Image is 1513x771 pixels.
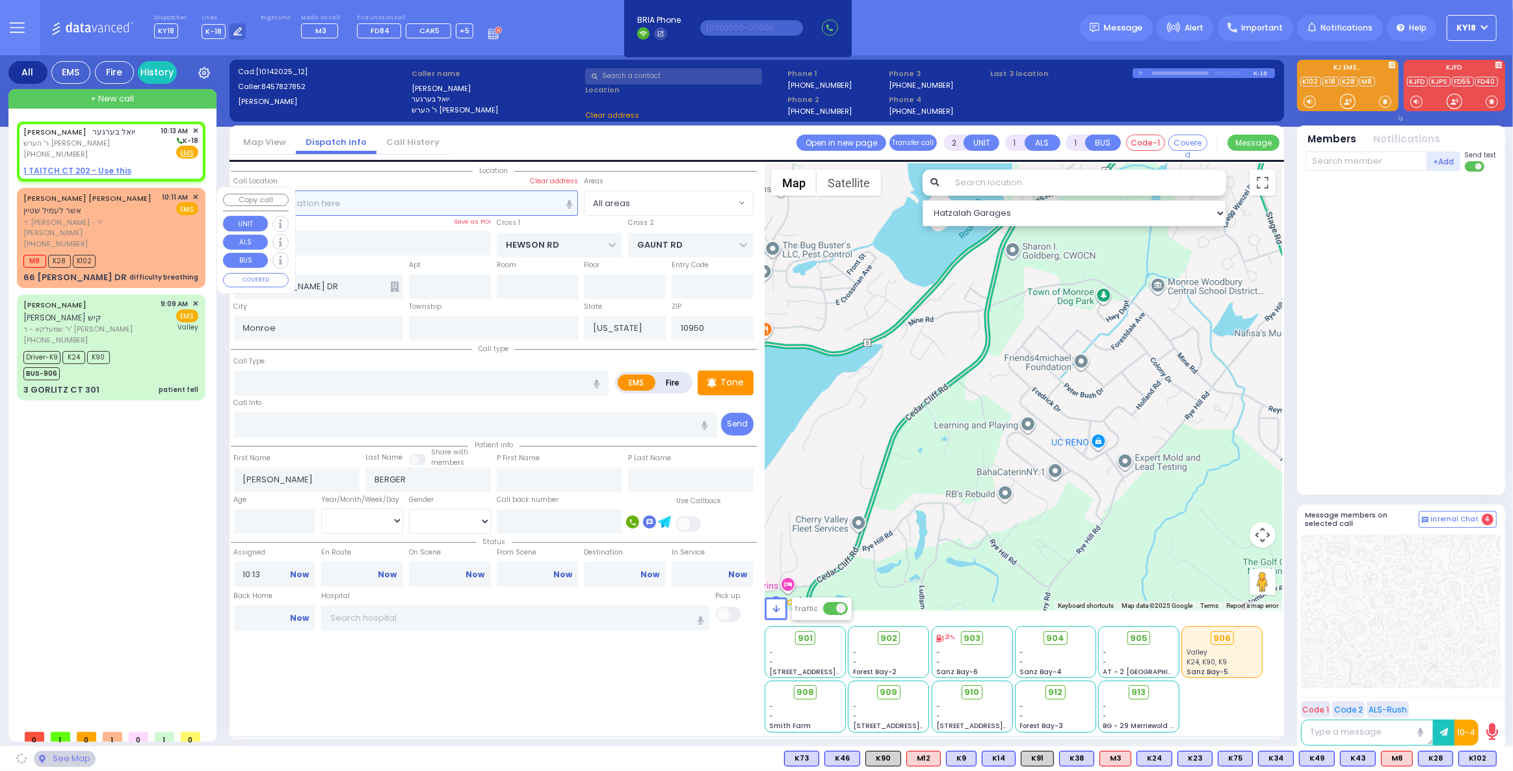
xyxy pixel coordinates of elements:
a: FD55 [1452,77,1474,86]
span: 4 [1482,514,1493,525]
span: Help [1409,22,1427,34]
button: Show street map [771,170,817,196]
span: - [770,647,774,657]
div: K38 [1059,751,1094,766]
span: M3 [315,25,326,36]
div: BLS [1258,751,1294,766]
div: BLS [1218,751,1253,766]
span: - [936,711,940,721]
span: 10:11 AM [163,192,189,202]
label: Gender [409,495,434,505]
div: K-18 [1254,68,1275,78]
div: BLS [1340,751,1376,766]
div: See map [34,751,95,767]
span: Phone 4 [889,94,986,105]
span: K102 [73,255,96,268]
span: - [1020,711,1023,721]
span: +5 [460,25,469,36]
div: Year/Month/Week/Day [321,495,403,505]
a: Map View [233,136,296,148]
h5: Message members on selected call [1306,511,1419,528]
span: Patient info [468,440,520,450]
label: Floor [584,260,599,270]
button: Message [1228,135,1280,151]
span: Phone 3 [889,68,986,79]
div: K9 [946,751,977,766]
span: Phone 1 [787,68,884,79]
label: KJ EMS... [1297,64,1399,73]
label: Call Type [234,356,265,367]
span: BG - 29 Merriewold S. [1103,721,1176,731]
span: - [1103,657,1107,667]
label: Back Home [234,591,316,601]
label: Last Name [365,452,402,463]
span: - [936,647,940,657]
span: - [770,657,774,667]
span: ר' שמעלקא - ר' [PERSON_NAME] [23,324,157,335]
span: Clear address [585,110,639,120]
input: (000)000-00000 [700,20,803,36]
div: BLS [784,751,819,766]
input: Search location [947,170,1226,196]
span: Notifications [1321,22,1373,34]
label: Entry Code [672,260,709,270]
div: K73 [784,751,819,766]
button: Internal Chat 4 [1419,511,1497,528]
span: - [853,647,857,657]
span: All areas [585,191,735,215]
button: Notifications [1374,132,1441,147]
label: On Scene [409,547,491,558]
label: KJFD [1404,64,1505,73]
span: [10142025_12] [256,66,308,77]
button: Drag Pegman onto the map to open Street View [1250,569,1276,595]
div: K28 [1418,751,1453,766]
span: BRIA Phone [637,14,681,26]
span: K-18 [202,24,226,39]
a: Now [466,569,484,581]
div: ALS [1099,751,1131,766]
a: Open in new page [796,135,886,151]
div: K43 [1340,751,1376,766]
div: 906 [1211,631,1234,646]
button: COVERED [223,273,289,287]
input: Search hospital [321,605,709,630]
span: [PHONE_NUMBER] [23,239,88,249]
span: 904 [1046,632,1064,645]
span: Location [473,166,514,176]
span: 910 [965,686,980,699]
span: - [770,711,774,721]
span: 901 [798,632,813,645]
button: BUS [223,253,268,268]
label: Call Info [234,398,262,408]
label: Pick up [716,591,741,601]
span: K28 [48,255,71,268]
label: Fire [655,374,691,391]
div: K14 [982,751,1016,766]
span: 908 [796,686,814,699]
div: ALS KJ [1381,751,1413,766]
span: - [936,701,940,711]
span: Valley [178,322,198,332]
a: History [138,61,177,84]
div: ALS [906,751,941,766]
span: + New call [90,92,134,105]
span: Other building occupants [390,281,399,292]
div: patient fell [159,385,198,395]
span: Driver-K9 [23,351,60,364]
label: From Scene [497,547,579,558]
div: K24 [1137,751,1172,766]
span: 912 [1048,686,1062,699]
button: ALS [223,235,268,250]
label: Room [497,260,516,270]
span: Alert [1185,22,1204,34]
img: Logo [51,20,138,36]
div: EMS [51,61,90,84]
button: 10-4 [1454,720,1479,746]
div: Fire [95,61,134,84]
div: K34 [1258,751,1294,766]
span: EMS [176,202,198,215]
span: - [936,657,940,667]
label: ZIP [672,302,681,312]
button: UNIT [223,216,268,231]
a: Now [553,569,572,581]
